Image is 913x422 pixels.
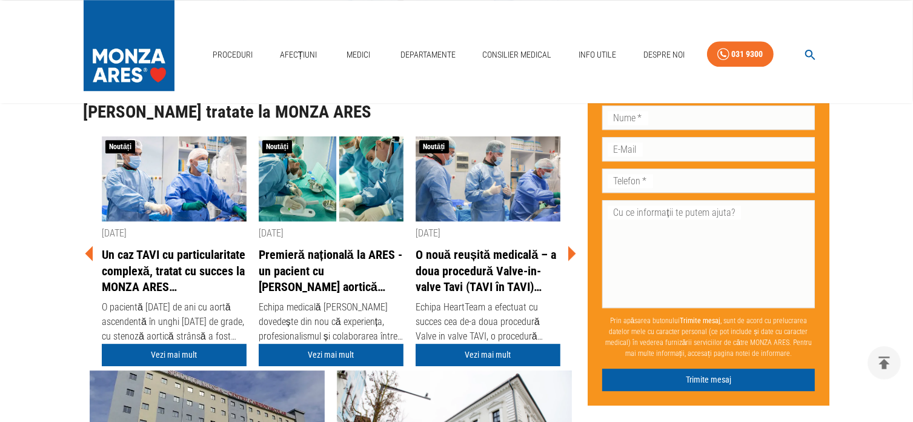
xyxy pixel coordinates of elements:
a: Info Utile [574,42,621,67]
span: Noutăți [262,140,292,153]
span: Noutăți [419,140,449,153]
p: Prin apăsarea butonului , sunt de acord cu prelucrarea datelor mele cu caracter personal (ce pot ... [602,310,815,364]
a: Vezi mai mult [416,344,560,366]
div: O pacientă [DATE] de ani cu aortă ascendentă în unghi [DATE] de grade, cu stenoză aortică strânsă... [102,300,247,344]
div: [DATE] [259,226,403,241]
a: 031 9300 [707,41,774,67]
a: Consilier Medical [477,42,556,67]
a: Proceduri [208,42,257,67]
a: Un caz TAVI cu particularitate complexă, tratat cu succes la MONZA ARES [GEOGRAPHIC_DATA] [102,247,247,295]
div: 031 9300 [732,47,763,62]
button: delete [868,346,901,380]
b: Trimite mesaj [680,316,720,325]
a: Despre Noi [639,42,689,67]
a: Medici [339,42,378,67]
a: Vezi mai mult [102,344,247,366]
div: [DATE] [102,226,247,241]
a: Afecțiuni [275,42,322,67]
button: Trimite mesaj [602,369,815,391]
div: [DATE] [416,226,560,241]
div: Echipa HeartTeam a efectuat cu succes cea de-a doua procedură Valve in valve TAVI, o procedură mi... [416,300,560,344]
a: Departamente [396,42,460,67]
a: Premieră națională la ARES - un pacient cu [PERSON_NAME] aortică severă, tratat cu succes prin pr... [259,247,403,295]
h2: [PERSON_NAME] tratate la MONZA ARES [84,102,578,122]
div: Echipa medicală [PERSON_NAME] dovedește din nou că experiența, profesionalismul și colaborarea în... [259,300,403,344]
a: O nouă reușită medicală – a doua procedură Valve-in-valve Tavi (TAVI în TAVI) realizată la ARES [416,247,560,295]
a: Vezi mai mult [259,344,403,366]
span: Noutăți [105,140,135,153]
